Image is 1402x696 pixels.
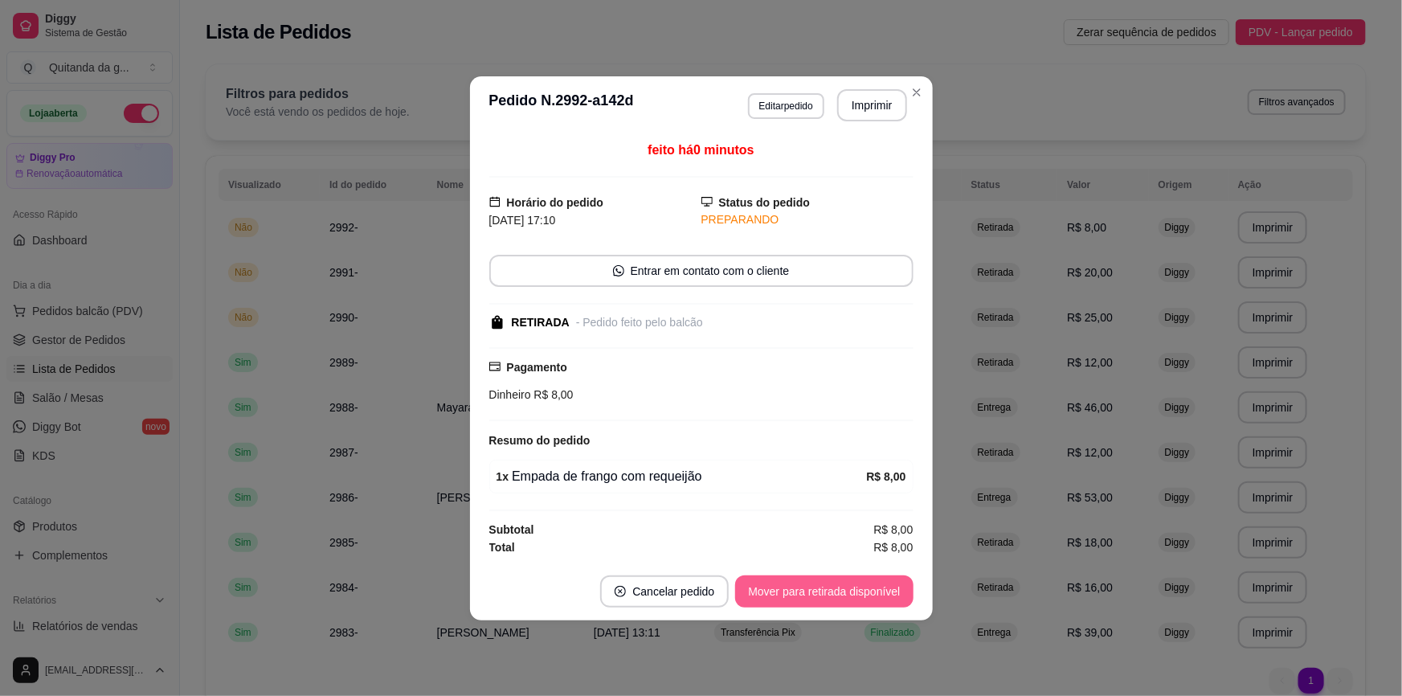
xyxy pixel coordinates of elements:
button: Imprimir [837,89,907,121]
button: Editarpedido [748,93,824,119]
div: - Pedido feito pelo balcão [576,314,703,331]
div: Empada de frango com requeijão [497,467,867,486]
span: close-circle [615,586,626,597]
span: desktop [701,196,713,207]
span: Dinheiro [489,388,531,401]
button: close-circleCancelar pedido [600,575,729,608]
div: PREPARANDO [701,211,914,228]
strong: Resumo do pedido [489,434,591,447]
button: whats-appEntrar em contato com o cliente [489,255,914,287]
div: RETIRADA [512,314,570,331]
span: R$ 8,00 [873,521,913,538]
span: calendar [489,196,501,207]
span: credit-card [489,361,501,372]
strong: Pagamento [507,361,567,374]
strong: Subtotal [489,523,534,536]
button: Close [904,80,930,105]
span: whats-app [613,265,624,276]
span: R$ 8,00 [531,388,574,401]
span: R$ 8,00 [873,538,913,556]
strong: Total [489,541,515,554]
strong: Status do pedido [719,196,811,209]
strong: R$ 8,00 [866,470,905,483]
strong: 1 x [497,470,509,483]
button: Mover para retirada disponível [735,575,913,608]
strong: Horário do pedido [507,196,604,209]
h3: Pedido N. 2992-a142d [489,89,634,121]
span: feito há 0 minutos [648,143,754,157]
span: [DATE] 17:10 [489,214,556,227]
